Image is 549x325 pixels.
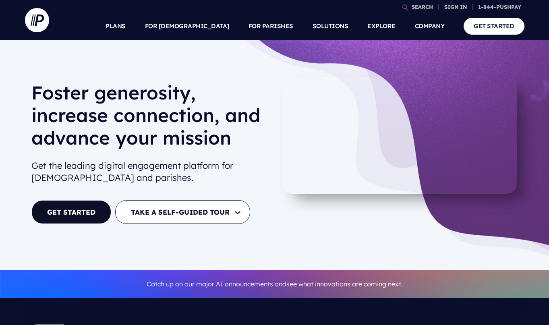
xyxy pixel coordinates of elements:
a: SOLUTIONS [313,12,348,40]
h1: Foster generosity, increase connection, and advance your mission [31,81,268,155]
a: GET STARTED [31,200,111,224]
a: GET STARTED [464,18,524,34]
a: see what innovations are coming next. [286,280,403,288]
a: FOR [DEMOGRAPHIC_DATA] [145,12,229,40]
h2: Get the leading digital engagement platform for [DEMOGRAPHIC_DATA] and parishes. [31,156,268,188]
a: EXPLORE [367,12,396,40]
button: TAKE A SELF-GUIDED TOUR [115,200,250,224]
a: COMPANY [415,12,445,40]
p: Catch up on our major AI announcements and [31,275,518,293]
a: PLANS [106,12,126,40]
a: FOR PARISHES [249,12,293,40]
